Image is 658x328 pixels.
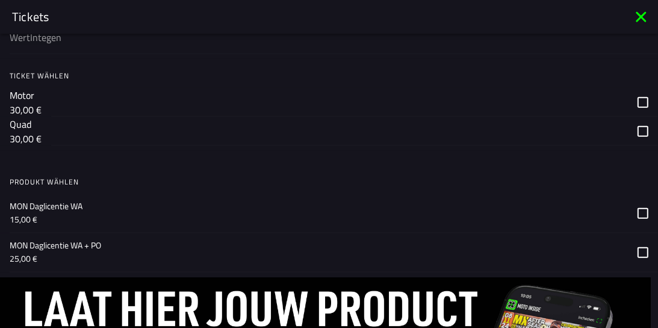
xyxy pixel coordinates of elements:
p: Quad [10,117,42,131]
p: 30,00 € [10,131,42,146]
p: MON Daglicentie WA + PO [10,239,628,251]
p: 30,00 € [10,102,42,117]
p: 25,00 € [10,253,628,265]
p: 15,00 € [10,213,628,225]
p: MON Daglicentie WA [10,200,628,212]
p: Motor [10,88,42,102]
ion-label: Ticket wählen [10,71,658,81]
input: WertIntegen [10,30,648,45]
ion-text: Produkt wählen [10,176,79,188]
